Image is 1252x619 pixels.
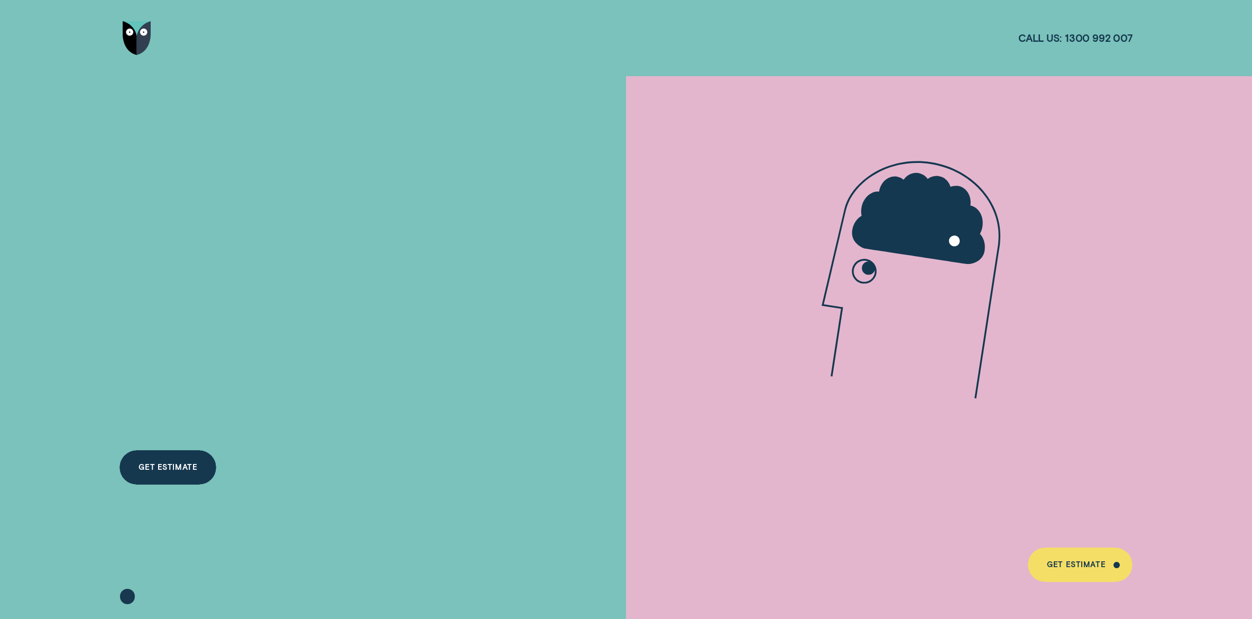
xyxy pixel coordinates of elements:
img: Wisr [123,21,151,56]
span: Call us: [1018,31,1062,44]
span: 1300 992 007 [1065,31,1133,44]
a: Call us:1300 992 007 [1018,31,1133,44]
h4: A LOAN THAT PUTS YOU IN CONTROL [119,199,449,358]
a: Get Estimate [119,450,216,485]
a: Get Estimate [1028,548,1132,582]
